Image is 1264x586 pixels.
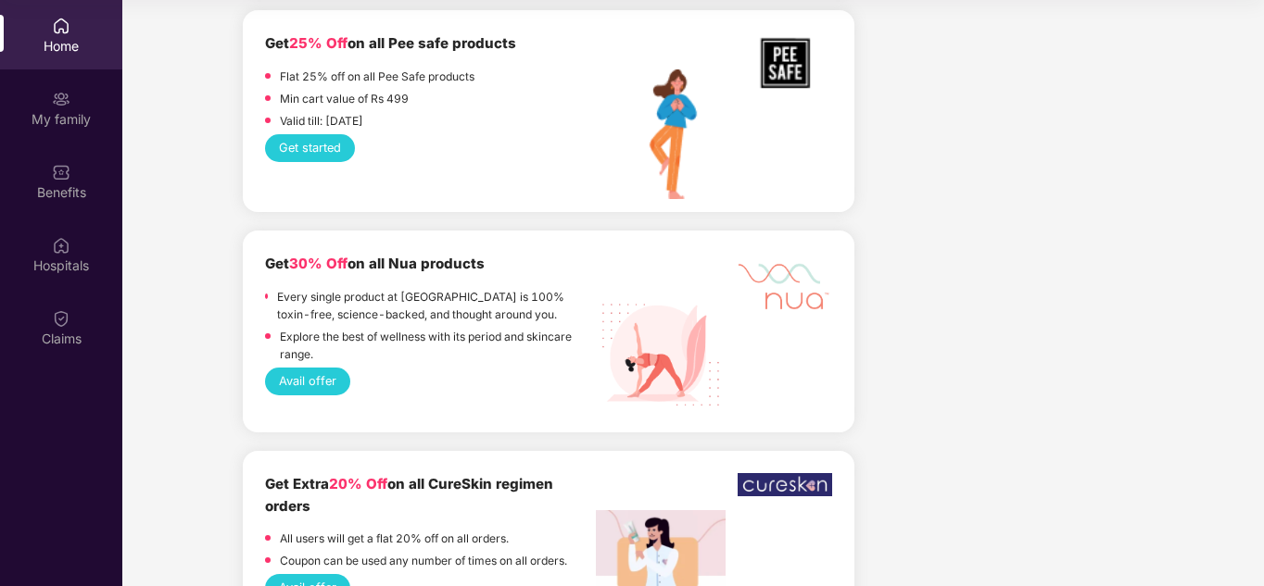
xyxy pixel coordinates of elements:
[280,90,409,107] p: Min cart value of Rs 499
[280,68,474,85] p: Flat 25% off on all Pee Safe products
[596,290,726,419] img: Nua%20Products.png
[265,255,485,272] b: Get on all Nua products
[280,530,509,547] p: All users will get a flat 20% off on all orders.
[596,69,726,199] img: Pee_Safe%20Illustration.png
[52,309,70,328] img: svg+xml;base64,PHN2ZyBpZD0iQ2xhaW0iIHhtbG5zPSJodHRwOi8vd3d3LnczLm9yZy8yMDAwL3N2ZyIgd2lkdGg9IjIwIi...
[738,253,832,315] img: Mask%20Group%20527.png
[277,288,596,323] p: Every single product at [GEOGRAPHIC_DATA] is 100% toxin-free, science-backed, and thought around ...
[289,34,348,52] span: 25% Off
[52,163,70,181] img: svg+xml;base64,PHN2ZyBpZD0iQmVuZWZpdHMiIHhtbG5zPSJodHRwOi8vd3d3LnczLm9yZy8yMDAwL3N2ZyIgd2lkdGg9Ij...
[280,552,567,569] p: Coupon can be used any number of times on all orders.
[280,328,596,363] p: Explore the best of wellness with its period and skincare range.
[265,134,355,162] button: Get started
[329,475,387,492] span: 20% Off
[265,475,553,515] b: Get Extra on all CureSkin regimen orders
[738,32,832,94] img: PEE_SAFE%20Logo.png
[280,112,363,130] p: Valid till: [DATE]
[52,17,70,35] img: svg+xml;base64,PHN2ZyBpZD0iSG9tZSIgeG1sbnM9Imh0dHA6Ly93d3cudzMub3JnLzIwMDAvc3ZnIiB3aWR0aD0iMjAiIG...
[265,368,350,395] button: Avail offer
[289,255,348,272] span: 30% Off
[265,34,516,52] b: Get on all Pee safe products
[52,236,70,255] img: svg+xml;base64,PHN2ZyBpZD0iSG9zcGl0YWxzIiB4bWxucz0iaHR0cDovL3d3dy53My5vcmcvMjAwMC9zdmciIHdpZHRoPS...
[738,473,832,496] img: WhatsApp%20Image%202022-12-23%20at%206.17.28%20PM.jpeg
[52,90,70,108] img: svg+xml;base64,PHN2ZyB3aWR0aD0iMjAiIGhlaWdodD0iMjAiIHZpZXdCb3g9IjAgMCAyMCAyMCIgZmlsbD0ibm9uZSIgeG...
